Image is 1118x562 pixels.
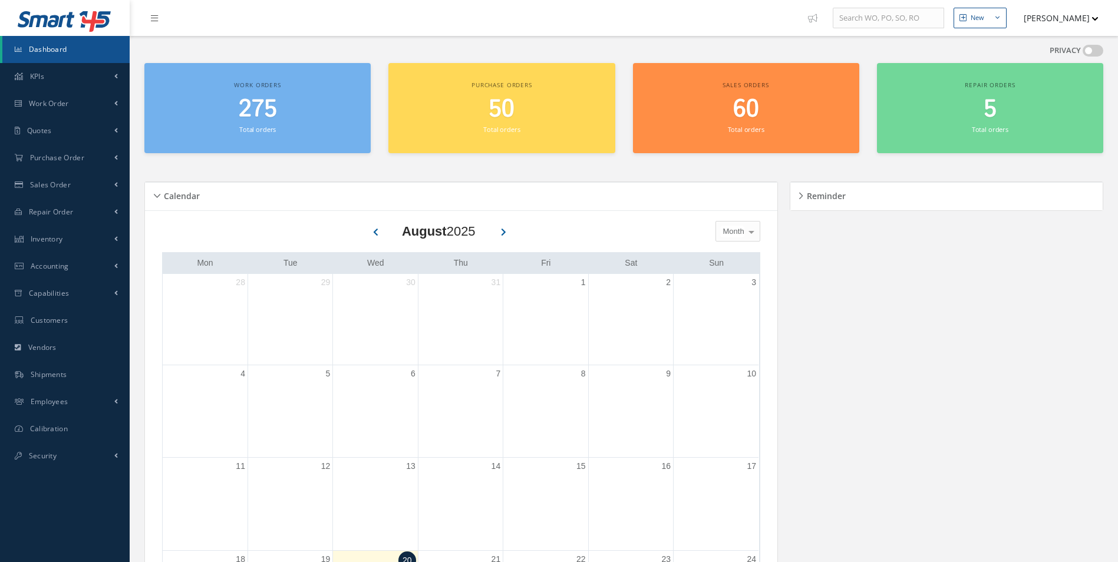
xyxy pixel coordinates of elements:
small: Total orders [728,125,764,134]
td: July 29, 2025 [248,274,332,365]
span: 60 [733,92,759,126]
td: July 30, 2025 [333,274,418,365]
td: August 16, 2025 [588,458,673,551]
span: Sales orders [723,81,769,89]
span: Security [29,451,57,461]
span: Inventory [31,234,63,244]
small: Total orders [239,125,276,134]
td: August 14, 2025 [418,458,503,551]
a: August 5, 2025 [324,365,333,382]
a: July 28, 2025 [233,274,248,291]
td: August 5, 2025 [248,365,332,458]
a: August 15, 2025 [574,458,588,475]
a: July 30, 2025 [404,274,418,291]
a: Thursday [451,256,470,270]
a: August 11, 2025 [233,458,248,475]
td: August 13, 2025 [333,458,418,551]
a: Repair orders 5 Total orders [877,63,1103,153]
a: August 3, 2025 [749,274,758,291]
span: Capabilities [29,288,70,298]
span: Repair orders [965,81,1015,89]
button: New [954,8,1007,28]
span: Accounting [31,261,69,271]
td: August 15, 2025 [503,458,588,551]
a: Tuesday [281,256,300,270]
td: July 31, 2025 [418,274,503,365]
span: Sales Order [30,180,71,190]
a: Sunday [707,256,726,270]
td: July 28, 2025 [163,274,248,365]
a: August 6, 2025 [408,365,418,382]
td: August 4, 2025 [163,365,248,458]
td: August 9, 2025 [588,365,673,458]
a: August 10, 2025 [744,365,758,382]
h5: Reminder [803,187,846,201]
a: Saturday [622,256,639,270]
td: August 10, 2025 [674,365,758,458]
span: Quotes [27,125,52,135]
small: Total orders [972,125,1008,134]
span: Vendors [28,342,57,352]
span: Dashboard [29,44,67,54]
a: August 9, 2025 [664,365,673,382]
span: Purchase orders [471,81,532,89]
span: 50 [489,92,515,126]
label: PRIVACY [1050,45,1081,57]
td: August 8, 2025 [503,365,588,458]
td: August 1, 2025 [503,274,588,365]
span: 275 [239,92,277,126]
input: Search WO, PO, SO, RO [833,8,944,29]
td: August 6, 2025 [333,365,418,458]
a: Work orders 275 Total orders [144,63,371,153]
span: Work orders [234,81,281,89]
div: New [971,13,984,23]
a: August 2, 2025 [664,274,673,291]
a: August 16, 2025 [659,458,673,475]
a: Purchase orders 50 Total orders [388,63,615,153]
span: Shipments [31,369,67,379]
a: Wednesday [365,256,387,270]
a: August 14, 2025 [489,458,503,475]
td: August 17, 2025 [674,458,758,551]
a: August 7, 2025 [493,365,503,382]
b: August [402,224,447,239]
a: Monday [194,256,215,270]
span: Employees [31,396,68,406]
a: Sales orders 60 Total orders [633,63,859,153]
small: Total orders [483,125,520,134]
h5: Calendar [160,187,200,201]
a: August 13, 2025 [404,458,418,475]
td: August 12, 2025 [248,458,332,551]
span: 5 [984,92,997,126]
span: Work Order [29,98,69,108]
span: Purchase Order [30,153,84,163]
span: Repair Order [29,207,74,217]
td: August 11, 2025 [163,458,248,551]
a: July 31, 2025 [489,274,503,291]
a: Dashboard [2,36,130,63]
div: 2025 [402,222,476,241]
span: KPIs [30,71,44,81]
a: August 4, 2025 [238,365,248,382]
span: Customers [31,315,68,325]
a: August 1, 2025 [579,274,588,291]
td: August 3, 2025 [674,274,758,365]
td: August 7, 2025 [418,365,503,458]
button: [PERSON_NAME] [1013,6,1099,29]
a: August 8, 2025 [579,365,588,382]
td: August 2, 2025 [588,274,673,365]
span: Month [720,226,744,237]
a: July 29, 2025 [319,274,333,291]
a: August 12, 2025 [319,458,333,475]
a: Friday [539,256,553,270]
span: Calibration [30,424,68,434]
a: August 17, 2025 [744,458,758,475]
